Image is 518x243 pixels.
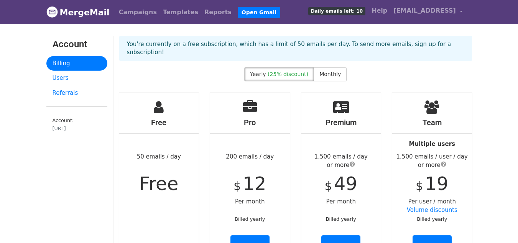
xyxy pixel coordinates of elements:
[139,173,178,194] span: Free
[160,5,201,20] a: Templates
[53,125,101,132] div: [URL]
[301,152,381,170] div: 1,500 emails / day or more
[201,5,235,20] a: Reports
[392,152,472,170] div: 1,500 emails / user / day or more
[46,6,58,18] img: MergeMail logo
[407,207,457,213] a: Volume discounts
[392,118,472,127] h4: Team
[46,4,110,20] a: MergeMail
[368,3,390,18] a: Help
[308,7,365,15] span: Daily emails left: 10
[53,117,101,132] small: Account:
[319,71,341,77] span: Monthly
[119,118,199,127] h4: Free
[305,3,368,18] a: Daily emails left: 10
[46,86,107,101] a: Referrals
[334,173,357,194] span: 49
[480,206,518,243] iframe: Chat Widget
[425,173,448,194] span: 19
[243,173,266,194] span: 12
[210,118,290,127] h4: Pro
[234,179,241,193] span: $
[238,7,280,18] a: Open Gmail
[116,5,160,20] a: Campaigns
[301,118,381,127] h4: Premium
[326,216,356,222] small: Billed yearly
[417,216,447,222] small: Billed yearly
[53,39,101,50] h3: Account
[325,179,332,193] span: $
[235,216,265,222] small: Billed yearly
[390,3,465,21] a: [EMAIL_ADDRESS]
[416,179,423,193] span: $
[250,71,266,77] span: Yearly
[46,56,107,71] a: Billing
[393,6,456,15] span: [EMAIL_ADDRESS]
[127,40,464,56] p: You're currently on a free subscription, which has a limit of 50 emails per day. To send more ema...
[268,71,308,77] span: (25% discount)
[409,141,455,147] strong: Multiple users
[46,71,107,86] a: Users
